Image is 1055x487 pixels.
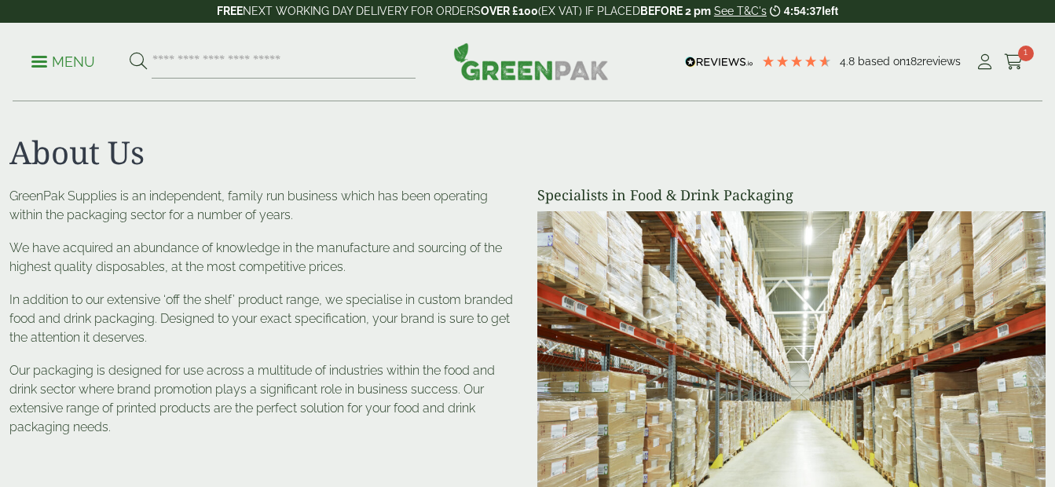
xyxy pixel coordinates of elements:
p: GreenPak Supplies is an independent, family run business which has been operating within the pack... [9,187,518,225]
span: 182 [906,55,922,68]
h4: Specialists in Food & Drink Packaging [537,187,1046,204]
strong: FREE [217,5,243,17]
a: 1 [1004,50,1024,74]
span: left [822,5,838,17]
p: Menu [31,53,95,71]
div: 4.79 Stars [761,54,832,68]
img: GreenPak Supplies [453,42,609,80]
span: Based on [858,55,906,68]
a: See T&C's [714,5,767,17]
span: 4.8 [840,55,858,68]
h1: About Us [9,134,1046,171]
span: reviews [922,55,961,68]
strong: BEFORE 2 pm [640,5,711,17]
p: Our packaging is designed for use across a multitude of industries within the food and drink sect... [9,361,518,437]
span: 1 [1018,46,1034,61]
span: 4:54:37 [784,5,822,17]
p: We have acquired an abundance of knowledge in the manufacture and sourcing of the highest quality... [9,239,518,276]
img: REVIEWS.io [685,57,753,68]
i: Cart [1004,54,1024,70]
a: Menu [31,53,95,68]
p: In addition to our extensive ‘off the shelf’ product range, we specialise in custom branded food ... [9,291,518,347]
i: My Account [975,54,995,70]
strong: OVER £100 [481,5,538,17]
